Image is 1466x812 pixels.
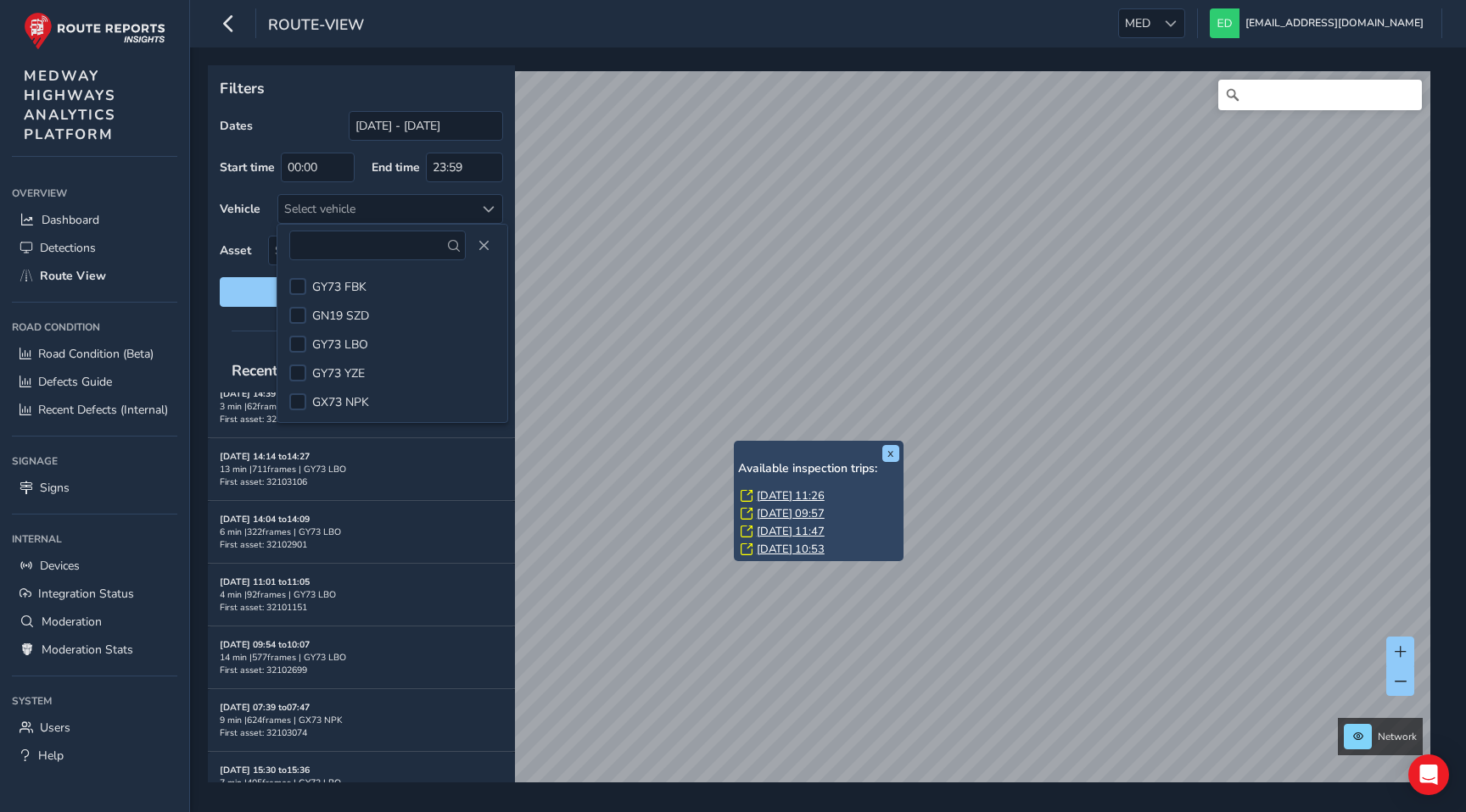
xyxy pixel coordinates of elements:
[232,284,490,300] span: Reset filters
[38,748,64,764] span: Help
[220,513,310,526] strong: [DATE] 14:04 to 14:09
[220,764,310,776] strong: [DATE] 15:30 to 15:36
[220,638,310,651] strong: [DATE] 09:54 to 10:07
[220,526,503,538] div: 6 min | 322 frames | GY73 LBO
[12,714,177,742] a: Users
[1408,754,1449,795] div: Open Intercom Messenger
[38,586,134,602] span: Integration Status
[312,308,369,324] span: GN19 SZD
[12,206,177,234] a: Dashboard
[12,448,177,474] div: Signage
[372,159,420,175] label: End time
[12,340,177,368] a: Road Condition (Beta)
[1210,8,1430,38] button: [EMAIL_ADDRESS][DOMAIN_NAME]
[220,277,503,307] button: Reset filters
[12,580,177,608] a: Integration Status
[38,346,154,362] span: Road Condition (Beta)
[220,463,503,476] div: 13 min | 711 frames | GY73 LBO
[472,234,495,258] button: Close
[220,726,307,739] span: First asset: 32103074
[220,400,503,413] div: 3 min | 62 frames | GY73 LBO
[757,542,825,557] a: [DATE] 10:53
[220,476,307,488] span: First asset: 32103106
[312,336,368,353] span: GY73 LBO
[12,234,177,262] a: Detections
[757,524,825,539] a: [DATE] 11:47
[757,488,825,503] a: [DATE] 11:26
[12,742,177,770] a: Help
[882,445,899,462] button: x
[220,387,310,400] strong: [DATE] 14:39 to 14:42
[220,201,260,217] label: Vehicle
[220,242,251,259] label: Asset
[12,608,177,636] a: Moderation
[220,776,503,789] div: 7 min | 405 frames | GY73 LBO
[1210,8,1239,38] img: diamond-layout
[38,374,112,390] span: Defects Guide
[24,12,165,50] img: rr logo
[12,368,177,396] a: Defects Guide
[1119,9,1156,37] span: MED
[220,664,307,676] span: First asset: 32102699
[220,450,310,463] strong: [DATE] 14:14 to 14:27
[220,159,275,175] label: Start time
[1245,8,1424,38] span: [EMAIL_ADDRESS][DOMAIN_NAME]
[220,576,310,588] strong: [DATE] 11:01 to 11:05
[220,714,503,726] div: 9 min | 624 frames | GX73 NPK
[214,71,1430,802] canvas: Map
[312,394,369,410] span: GX73 NPK
[40,558,80,574] span: Devices
[220,348,327,392] span: Recent trips
[220,413,314,425] span: First asset: 32102177.0
[40,720,70,736] span: Users
[12,474,177,502] a: Signs
[12,181,177,206] div: Overview
[12,396,177,424] a: Recent Defects (Internal)
[269,236,474,264] span: Select an asset code
[40,268,106,284] span: Route View
[220,538,307,551] span: First asset: 32102901
[738,462,899,476] h6: Available inspection trips:
[220,601,307,614] span: First asset: 32101151
[12,526,177,552] div: Internal
[312,279,366,295] span: GY73 FBK
[278,195,474,223] div: Select vehicle
[12,688,177,714] div: System
[12,552,177,580] a: Devices
[220,701,310,714] strong: [DATE] 07:39 to 07:47
[38,402,168,418] span: Recent Defects (Internal)
[220,588,503,601] div: 4 min | 92 frames | GY73 LBO
[220,651,503,664] div: 14 min | 577 frames | GY73 LBO
[42,212,99,228] span: Dashboard
[42,642,133,658] span: Moderation Stats
[757,506,825,521] a: [DATE] 09:57
[220,118,253,134] label: Dates
[24,66,116,144] span: MEDWAY HIGHWAYS ANALYTICS PLATFORM
[40,240,96,256] span: Detections
[12,314,177,340] div: Road Condition
[1378,730,1417,743] span: Network
[1218,80,1422,110] input: Search
[220,77,503,99] p: Filters
[268,14,364,38] span: route-view
[12,262,177,290] a: Route View
[312,365,365,381] span: GY73 YZE
[42,614,102,630] span: Moderation
[40,480,70,496] span: Signs
[12,636,177,664] a: Moderation Stats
